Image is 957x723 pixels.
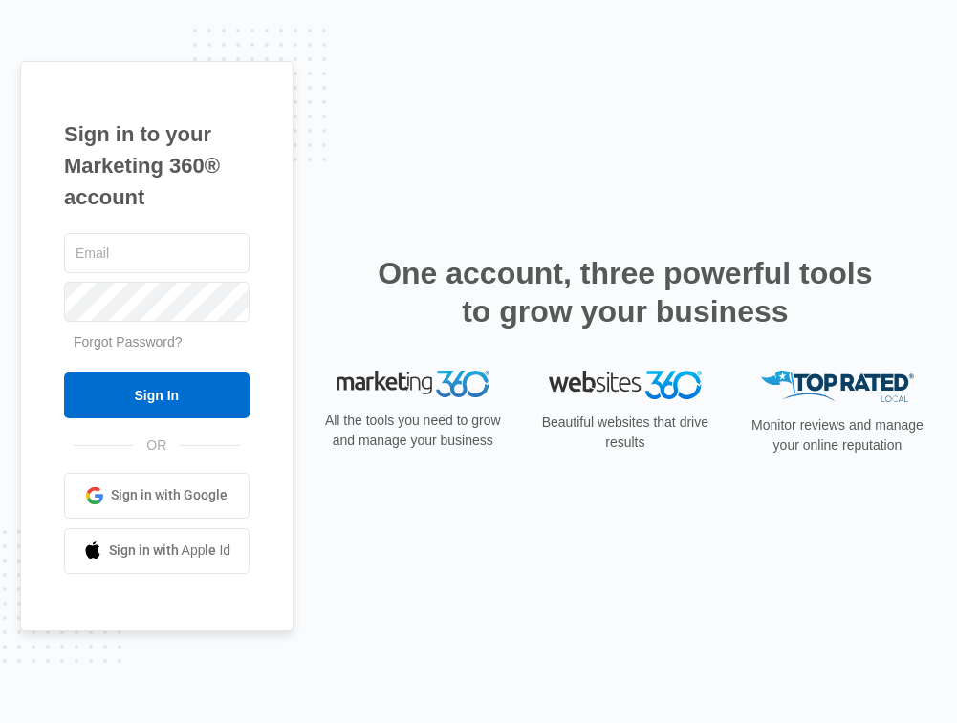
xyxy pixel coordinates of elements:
h1: Sign in to your Marketing 360® account [64,118,250,213]
p: Monitor reviews and manage your online reputation [738,415,937,456]
span: OR [133,436,180,456]
span: Sign in with Apple Id [109,541,231,561]
a: Sign in with Apple Id [64,528,250,574]
input: Email [64,233,250,273]
p: All the tools you need to grow and manage your business [314,411,512,451]
span: Sign in with Google [111,485,228,505]
h2: One account, three powerful tools to grow your business [372,254,879,330]
img: Websites 360 [549,371,702,398]
a: Forgot Password? [74,334,183,350]
a: Sign in with Google [64,473,250,519]
img: Top Rated Local [761,371,914,402]
input: Sign In [64,372,250,418]
img: Marketing 360 [337,371,489,397]
p: Beautiful websites that drive results [526,413,725,453]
